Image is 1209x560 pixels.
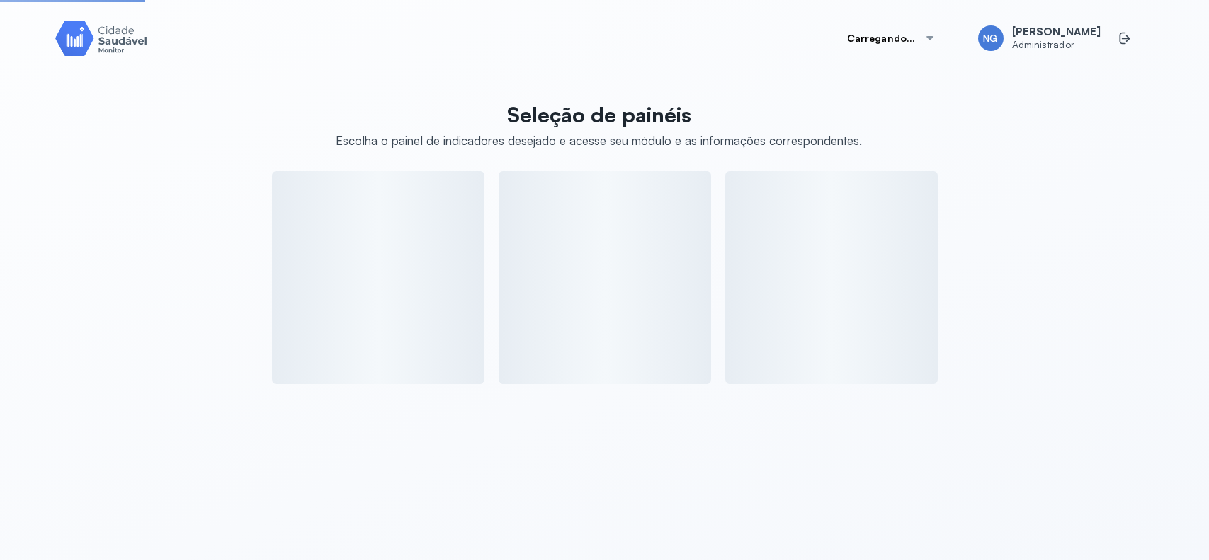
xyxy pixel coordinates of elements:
[983,33,997,45] span: NG
[1012,25,1101,39] span: [PERSON_NAME]
[336,133,862,148] div: Escolha o painel de indicadores desejado e acesse seu módulo e as informações correspondentes.
[1012,39,1101,51] span: Administrador
[830,24,953,52] button: Carregando...
[55,18,147,58] img: Logotipo do produto Monitor
[336,102,862,127] p: Seleção de painéis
